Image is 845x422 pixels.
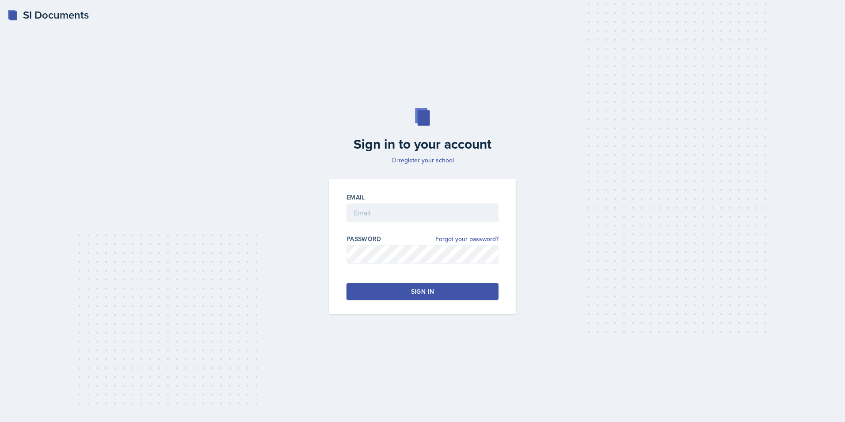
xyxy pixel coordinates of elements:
[7,7,89,23] a: SI Documents
[346,283,499,300] button: Sign in
[346,193,365,202] label: Email
[346,234,381,243] label: Password
[324,156,521,165] p: Or
[399,156,454,165] a: register your school
[346,203,499,222] input: Email
[435,234,499,244] a: Forgot your password?
[411,287,434,296] div: Sign in
[324,136,521,152] h2: Sign in to your account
